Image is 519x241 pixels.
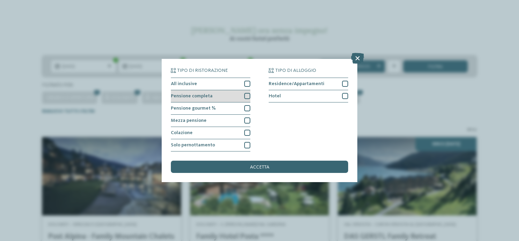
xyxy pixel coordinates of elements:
span: Solo pernottamento [171,143,215,147]
span: Tipo di ristorazione [177,68,228,73]
span: Tipo di alloggio [275,68,316,73]
span: Residence/Appartamenti [269,81,324,86]
span: Mezza pensione [171,118,207,123]
span: Colazione [171,130,193,135]
span: accetta [250,165,269,170]
span: Pensione completa [171,94,213,98]
span: Hotel [269,94,281,98]
span: Pensione gourmet ¾ [171,106,216,111]
span: All inclusive [171,81,197,86]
